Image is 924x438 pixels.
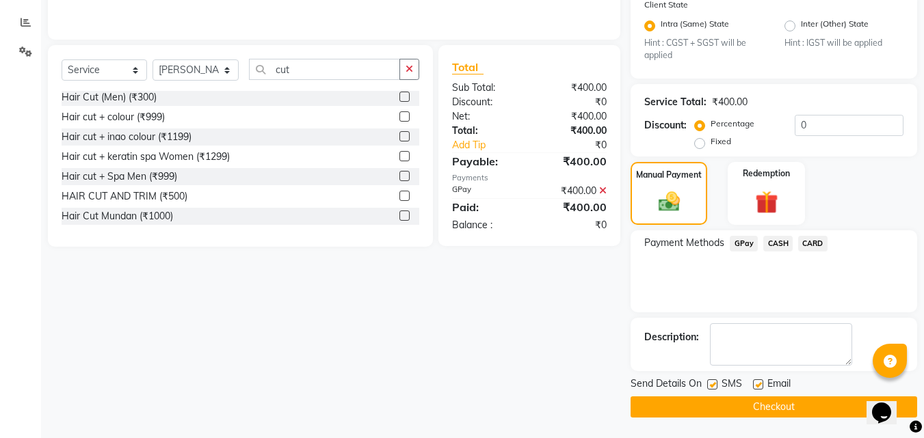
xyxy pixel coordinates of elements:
div: Description: [644,330,699,344]
div: Service Total: [644,95,707,109]
div: ₹400.00 [529,199,617,215]
div: ₹400.00 [712,95,748,109]
img: _cash.svg [652,189,687,214]
span: Email [767,377,791,394]
div: Payable: [442,153,529,169]
span: Send Details On [631,377,702,394]
label: Manual Payment [636,169,702,181]
div: Sub Total: [442,81,529,95]
iframe: chat widget [867,383,910,424]
div: HAIR CUT AND TRIM (₹500) [62,189,187,204]
div: Payments [452,172,607,184]
div: Hair Cut Mundan (₹1000) [62,209,173,223]
div: Balance : [442,218,529,232]
div: Hair cut + inao colour (₹1199) [62,130,192,144]
div: Hair cut + colour (₹999) [62,110,165,124]
span: Payment Methods [644,236,724,250]
label: Redemption [743,167,790,180]
div: ₹400.00 [529,109,617,124]
small: Hint : CGST + SGST will be applied [644,37,763,62]
span: CASH [763,236,793,251]
div: ₹0 [544,138,618,152]
span: Total [452,60,484,74]
div: Discount: [442,95,529,109]
div: Hair cut + keratin spa Women (₹1299) [62,150,230,164]
small: Hint : IGST will be applied [784,37,903,49]
label: Intra (Same) State [661,18,729,34]
div: ₹400.00 [529,184,617,198]
div: Hair cut + Spa Men (₹999) [62,169,177,184]
div: Total: [442,124,529,138]
div: ₹400.00 [529,81,617,95]
div: ₹0 [529,95,617,109]
div: ₹400.00 [529,153,617,169]
span: CARD [798,236,828,251]
div: GPay [442,184,529,198]
div: Paid: [442,199,529,215]
label: Fixed [711,135,731,148]
input: Search or Scan [249,59,400,80]
a: Add Tip [442,138,544,152]
span: GPay [730,236,758,251]
button: Checkout [631,396,917,418]
div: ₹0 [529,218,617,232]
div: Hair Cut (Men) (₹300) [62,90,157,105]
label: Inter (Other) State [801,18,869,34]
div: Net: [442,109,529,124]
span: SMS [722,377,742,394]
label: Percentage [711,118,754,130]
div: Discount: [644,118,687,133]
img: _gift.svg [748,188,785,216]
div: ₹400.00 [529,124,617,138]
